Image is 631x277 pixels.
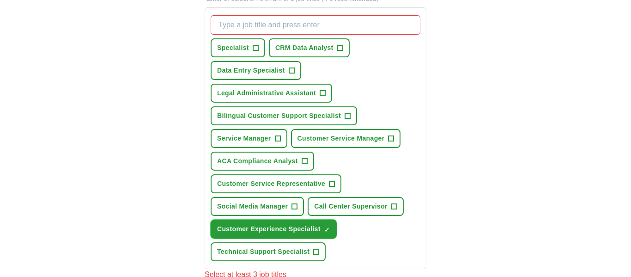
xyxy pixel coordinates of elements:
input: Type a job title and press enter [211,15,420,35]
span: Customer Service Manager [297,134,385,143]
button: Customer Experience Specialist✓ [211,220,337,239]
button: Service Manager [211,129,287,148]
button: ACA Compliance Analyst [211,152,314,171]
button: CRM Data Analyst [269,38,350,57]
span: Specialist [217,43,249,53]
button: Data Entry Specialist [211,61,301,80]
span: Customer Experience Specialist [217,224,321,234]
span: Bilingual Customer Support Specialist [217,111,341,121]
span: Customer Service Representative [217,179,325,189]
span: Call Center Supervisor [314,202,388,211]
span: ✓ [324,226,330,234]
span: Data Entry Specialist [217,66,285,75]
button: Customer Service Representative [211,174,341,193]
button: Bilingual Customer Support Specialist [211,106,357,125]
span: ACA Compliance Analyst [217,156,298,166]
button: Legal Administrative Assistant [211,84,332,103]
span: Legal Administrative Assistant [217,88,316,98]
span: Service Manager [217,134,271,143]
button: Call Center Supervisor [308,197,404,216]
button: Social Media Manager [211,197,304,216]
span: CRM Data Analyst [275,43,334,53]
button: Customer Service Manager [291,129,401,148]
button: Specialist [211,38,265,57]
button: Technical Support Specialist [211,242,326,261]
span: Social Media Manager [217,202,288,211]
span: Technical Support Specialist [217,247,309,257]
